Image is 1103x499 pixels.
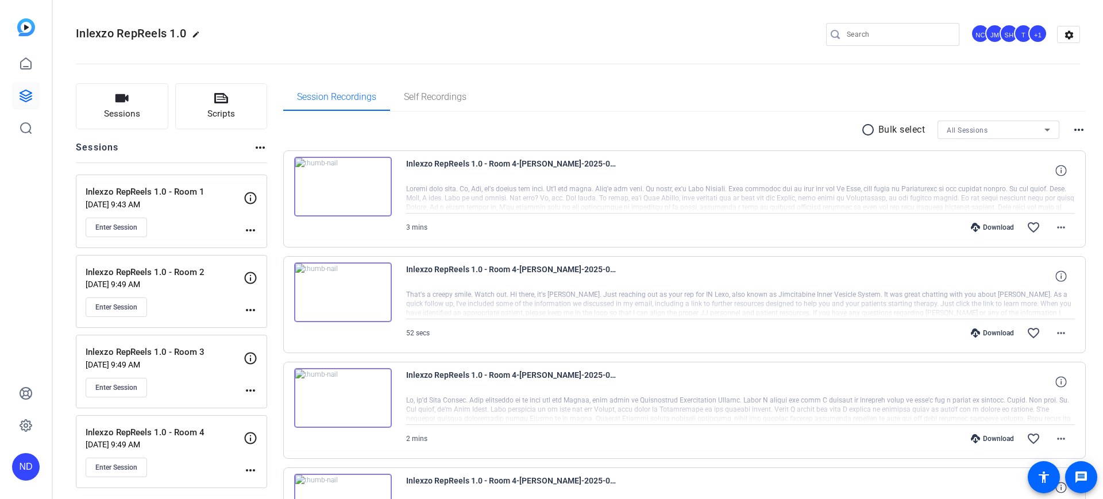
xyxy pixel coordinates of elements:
[86,378,147,397] button: Enter Session
[86,297,147,317] button: Enter Session
[985,24,1005,44] ngx-avatar: James Monte
[965,434,1020,443] div: Download
[95,463,137,472] span: Enter Session
[406,368,619,396] span: Inlexzo RepReels 1.0 - Room 4-[PERSON_NAME]-2025-08-22-15-31-47-490-0
[76,26,186,40] span: Inlexzo RepReels 1.0
[1028,24,1047,43] div: +1
[76,83,168,129] button: Sessions
[406,435,427,443] span: 2 mins
[1054,432,1068,446] mat-icon: more_horiz
[1074,470,1088,484] mat-icon: message
[947,126,988,134] span: All Sessions
[1037,470,1051,484] mat-icon: accessibility
[86,346,244,359] p: Inlexzo RepReels 1.0 - Room 3
[1027,326,1040,340] mat-icon: favorite_border
[406,157,619,184] span: Inlexzo RepReels 1.0 - Room 4-[PERSON_NAME]-2025-08-22-15-36-17-558-0
[253,141,267,154] mat-icon: more_horiz
[1014,24,1033,43] div: T
[406,329,430,337] span: 52 secs
[847,28,950,41] input: Search
[297,92,376,102] span: Session Recordings
[861,123,878,137] mat-icon: radio_button_unchecked
[1000,24,1019,43] div: SH
[86,200,244,209] p: [DATE] 9:43 AM
[406,223,427,231] span: 3 mins
[1027,432,1040,446] mat-icon: favorite_border
[244,303,257,317] mat-icon: more_horiz
[406,262,619,290] span: Inlexzo RepReels 1.0 - Room 4-[PERSON_NAME]-2025-08-22-15-34-33-196-0
[86,360,244,369] p: [DATE] 9:49 AM
[104,107,140,121] span: Sessions
[86,458,147,477] button: Enter Session
[1027,221,1040,234] mat-icon: favorite_border
[1072,123,1086,137] mat-icon: more_horiz
[95,303,137,312] span: Enter Session
[985,24,1004,43] div: JM
[86,440,244,449] p: [DATE] 9:49 AM
[17,18,35,36] img: blue-gradient.svg
[95,383,137,392] span: Enter Session
[244,384,257,397] mat-icon: more_horiz
[1014,24,1034,44] ngx-avatar: Tinks
[86,218,147,237] button: Enter Session
[971,24,990,43] div: NC
[294,157,392,216] img: thumb-nail
[965,328,1020,338] div: Download
[86,280,244,289] p: [DATE] 9:49 AM
[12,453,40,481] div: ND
[1054,326,1068,340] mat-icon: more_horiz
[294,262,392,322] img: thumb-nail
[76,141,119,163] h2: Sessions
[878,123,925,137] p: Bulk select
[86,185,244,199] p: Inlexzo RepReels 1.0 - Room 1
[965,223,1020,232] div: Download
[244,463,257,477] mat-icon: more_horiz
[192,30,206,44] mat-icon: edit
[1058,26,1081,44] mat-icon: settings
[1054,221,1068,234] mat-icon: more_horiz
[244,223,257,237] mat-icon: more_horiz
[971,24,991,44] ngx-avatar: Nate Cleveland
[86,266,244,279] p: Inlexzo RepReels 1.0 - Room 2
[207,107,235,121] span: Scripts
[95,223,137,232] span: Enter Session
[404,92,466,102] span: Self Recordings
[1000,24,1020,44] ngx-avatar: Sean Healey
[175,83,268,129] button: Scripts
[86,426,244,439] p: Inlexzo RepReels 1.0 - Room 4
[294,368,392,428] img: thumb-nail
